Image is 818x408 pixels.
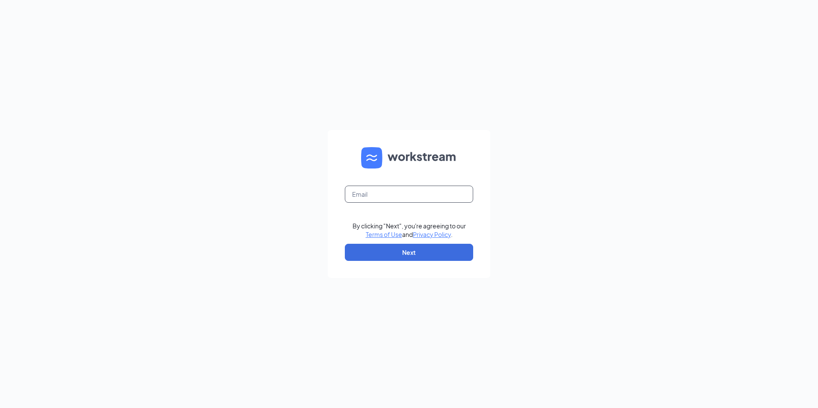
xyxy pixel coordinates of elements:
div: By clicking "Next", you're agreeing to our and . [353,222,466,239]
a: Terms of Use [366,231,402,238]
input: Email [345,186,473,203]
button: Next [345,244,473,261]
a: Privacy Policy [413,231,451,238]
img: WS logo and Workstream text [361,147,457,169]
